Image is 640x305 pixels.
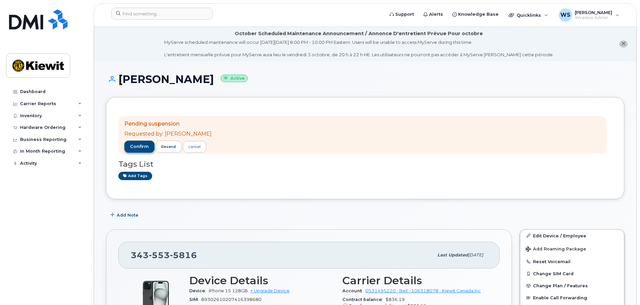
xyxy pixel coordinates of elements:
span: iPhone 15 128GB [209,288,248,293]
h3: Device Details [189,275,334,287]
span: Contract balance [342,297,386,302]
button: resend [156,141,182,153]
span: Last updated [437,252,468,257]
button: close notification [619,41,628,48]
span: Device [189,288,209,293]
a: 0531495220 - Bell - 106318078 - Kiewit Canada Inc [365,288,481,293]
h1: [PERSON_NAME] [106,73,624,85]
span: 553 [149,250,170,260]
span: 89302610207416398680 [201,297,261,302]
p: Pending suspension [124,120,212,128]
a: + Upgrade Device [250,288,290,293]
h3: Tags List [118,160,612,168]
a: cancel [183,141,206,153]
span: Enable Call Forwarding [533,295,587,300]
span: resend [161,144,176,149]
button: Add Roaming Package [520,242,624,255]
span: Add Roaming Package [526,246,586,253]
h3: Carrier Details [342,275,488,287]
iframe: Messenger Launcher [611,276,635,300]
a: Add tags [118,172,152,180]
button: Change SIM Card [520,268,624,280]
button: Reset Voicemail [520,255,624,268]
span: Account [342,288,365,293]
span: Change Plan / Features [533,283,588,288]
p: Requested by: [PERSON_NAME] [124,130,212,138]
span: 343 [131,250,197,260]
span: SIM [189,297,201,302]
button: Change Plan / Features [520,280,624,292]
button: Enable Call Forwarding [520,292,624,304]
span: confirm [130,144,149,150]
a: Edit Device / Employee [520,230,624,242]
button: Add Note [106,209,144,221]
div: MyServe scheduled maintenance will occur [DATE][DATE] 8:00 PM - 10:00 PM Eastern. Users will be u... [164,39,554,58]
span: 5816 [170,250,197,260]
div: October Scheduled Maintenance Announcement / Annonce D'entretient Prévue Pour octobre [235,30,483,37]
div: cancel [189,144,201,150]
span: Add Note [117,212,138,218]
button: confirm [124,141,154,153]
span: [DATE] [468,252,483,257]
small: Active [221,75,248,82]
